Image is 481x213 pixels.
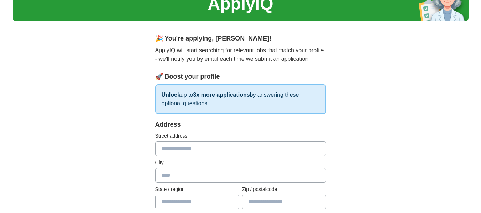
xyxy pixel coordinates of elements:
[242,186,326,193] label: Zip / postalcode
[155,34,326,43] div: 🎉 You're applying , [PERSON_NAME] !
[193,92,250,98] strong: 3x more applications
[155,46,326,63] p: ApplyIQ will start searching for relevant jobs that match your profile - we'll notify you by emai...
[155,132,326,140] label: Street address
[155,84,326,114] p: up to by answering these optional questions
[155,186,239,193] label: State / region
[155,159,326,166] label: City
[162,92,181,98] strong: Unlock
[155,120,326,129] div: Address
[155,72,326,81] div: 🚀 Boost your profile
